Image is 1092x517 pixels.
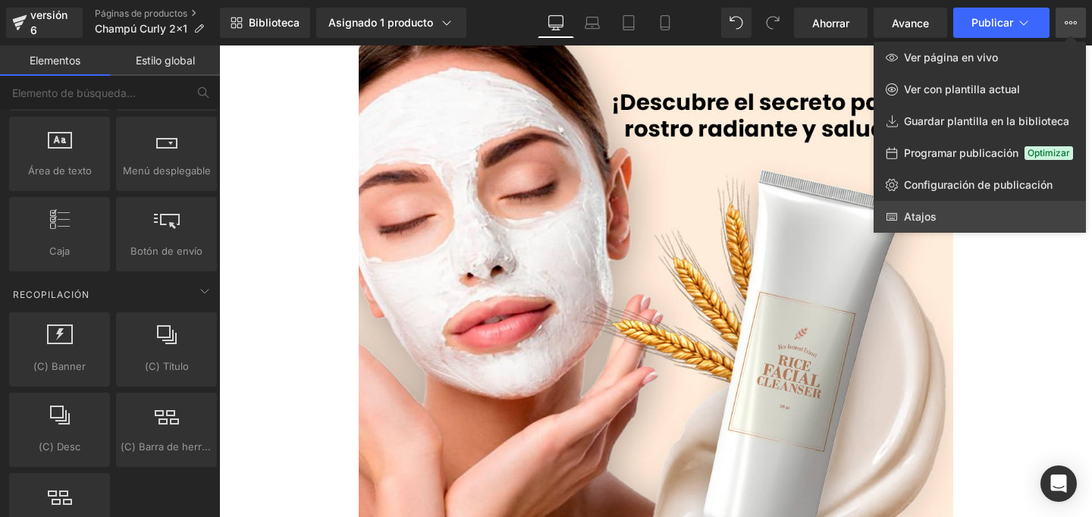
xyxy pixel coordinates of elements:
font: Menú desplegable [123,164,211,177]
font: Configuración de publicación [904,178,1053,191]
font: versión 6 [30,8,67,36]
font: Programar publicación [904,146,1018,159]
button: Rehacer [758,8,788,38]
a: Tableta [610,8,647,38]
a: versión 6 [6,8,83,38]
div: Abrir Intercom Messenger [1040,465,1077,502]
button: Ver página en vivoVer con plantilla actualGuardar plantilla en la bibliotecaProgramar publicación... [1056,8,1086,38]
button: Publicar [953,8,1050,38]
font: (C) Barra de herramientas [121,440,243,453]
a: Móvil [647,8,683,38]
font: (C) Banner [33,360,86,372]
font: Biblioteca [249,16,300,29]
font: Ver página en vivo [904,51,998,64]
font: Páginas de productos [95,8,187,19]
font: Asignado 1 producto [328,16,433,29]
font: Guardar plantilla en la biblioteca [904,114,1069,127]
font: Publicar [971,16,1013,29]
font: Área de texto [28,164,92,177]
font: Avance [892,17,929,30]
font: Caja [49,245,70,257]
a: Computadora portátil [574,8,610,38]
a: Nueva Biblioteca [220,8,310,38]
font: Recopilación [13,289,89,300]
font: Champú Curly 2x1 [95,22,187,35]
a: Avance [874,8,947,38]
font: Elementos [30,54,80,67]
button: Deshacer [721,8,752,38]
font: Botón de envío [130,245,202,257]
a: De oficina [538,8,574,38]
font: Atajos [904,210,937,223]
font: (C) Título [145,360,189,372]
font: (C) Desc [39,440,80,453]
font: Optimizar [1028,147,1070,158]
font: Ver con plantilla actual [904,83,1020,96]
a: Páginas de productos [95,8,220,20]
font: Ahorrar [812,17,849,30]
font: Estilo global [136,54,195,67]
